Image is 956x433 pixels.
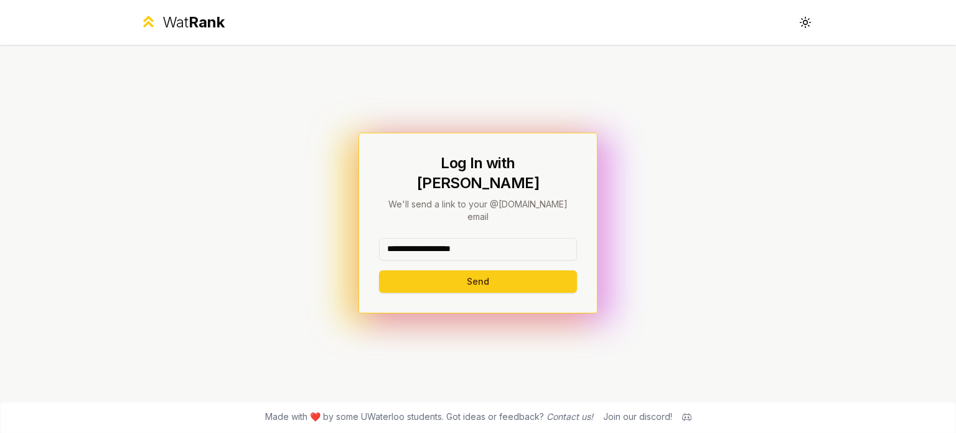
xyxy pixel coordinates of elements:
span: Made with ❤️ by some UWaterloo students. Got ideas or feedback? [265,411,593,423]
h1: Log In with [PERSON_NAME] [379,153,577,193]
a: WatRank [139,12,225,32]
span: Rank [189,13,225,31]
div: Wat [162,12,225,32]
p: We'll send a link to your @[DOMAIN_NAME] email [379,198,577,223]
div: Join our discord! [603,411,672,423]
button: Send [379,270,577,293]
a: Contact us! [546,411,593,422]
